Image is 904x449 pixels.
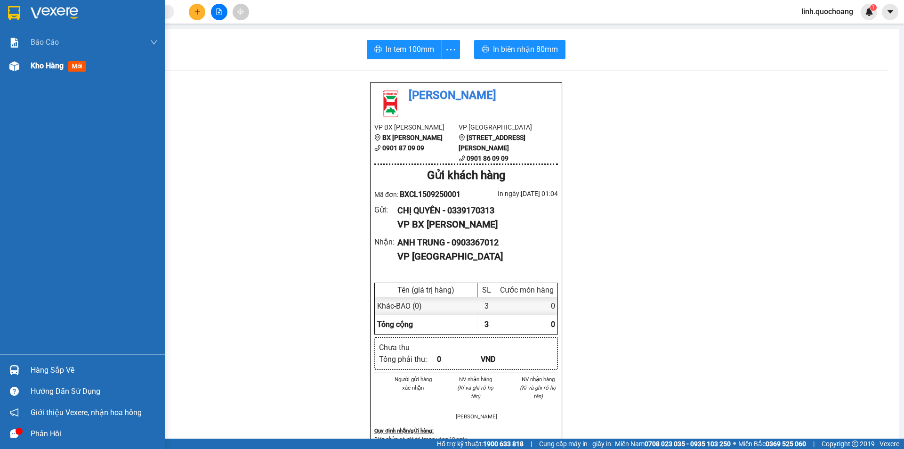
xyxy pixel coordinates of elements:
[865,8,873,16] img: icon-new-feature
[496,297,557,315] div: 0
[518,375,558,384] li: NV nhận hàng
[374,236,397,248] div: Nhận :
[397,217,550,232] div: VP BX [PERSON_NAME]
[374,426,558,435] div: Quy định nhận/gửi hàng :
[233,4,249,20] button: aim
[397,204,550,217] div: CHỊ QUYÊN - 0339170313
[31,427,158,441] div: Phản hồi
[10,408,19,417] span: notification
[374,145,381,151] span: phone
[31,61,64,70] span: Kho hàng
[400,190,460,199] span: BXCL1509250001
[377,320,413,329] span: Tổng cộng
[189,4,205,20] button: plus
[886,8,895,16] span: caret-down
[382,144,424,152] b: 0901 87 09 09
[377,302,422,310] span: Khác - BAO (0)
[872,4,875,11] span: 1
[31,384,158,399] div: Hướng dẫn sử dụng
[8,54,145,71] span: [GEOGRAPHIC_DATA]
[484,320,489,329] span: 3
[377,286,475,294] div: Tên (giá trị hàng)
[379,353,437,365] div: Tổng phải thu :
[456,375,496,384] li: NV nhận hàng
[467,155,508,162] b: 0901 86 09 09
[68,61,86,72] span: mới
[794,6,861,17] span: linh.quochoang
[31,407,142,418] span: Giới thiệu Vexere, nhận hoa hồng
[459,134,465,141] span: environment
[456,412,496,421] li: [PERSON_NAME]
[8,44,22,54] span: DĐ:
[194,8,201,15] span: plus
[8,31,145,44] div: 0339170313
[481,353,525,365] div: VND
[813,439,815,449] span: |
[382,134,443,141] b: BX [PERSON_NAME]
[374,134,381,141] span: environment
[8,8,145,19] div: BX [PERSON_NAME]
[499,286,555,294] div: Cước món hàng
[766,440,806,448] strong: 0369 525 060
[457,384,493,400] i: (Kí và ghi rõ họ tên)
[459,122,543,132] li: VP [GEOGRAPHIC_DATA]
[882,4,898,20] button: caret-down
[8,19,145,31] div: CHỊ [PERSON_NAME]
[9,365,19,375] img: warehouse-icon
[733,442,736,446] span: ⚪️
[211,4,227,20] button: file-add
[9,61,19,71] img: warehouse-icon
[459,155,465,162] span: phone
[531,439,532,449] span: |
[539,439,613,449] span: Cung cấp máy in - giấy in:
[374,87,558,105] li: [PERSON_NAME]
[482,45,489,54] span: printer
[393,375,433,392] li: Người gửi hàng xác nhận
[483,440,524,448] strong: 1900 633 818
[437,439,524,449] span: Hỗ trợ kỹ thuật:
[237,8,244,15] span: aim
[480,286,493,294] div: SL
[374,435,558,443] p: Biên nhận có giá trị trong vòng 10 ngày.
[367,40,442,59] button: printerIn tem 100mm
[870,4,877,11] sup: 1
[8,9,23,19] span: Gửi:
[216,8,222,15] span: file-add
[442,44,460,56] span: more
[738,439,806,449] span: Miền Bắc
[474,40,565,59] button: printerIn biên nhận 80mm
[31,363,158,377] div: Hàng sắp về
[10,429,19,438] span: message
[374,167,558,185] div: Gửi khách hàng
[379,342,437,353] div: Chưa thu
[374,204,397,216] div: Gửi :
[397,236,550,249] div: ANH TRUNG - 0903367012
[852,441,858,447] span: copyright
[8,6,20,20] img: logo-vxr
[374,87,407,120] img: logo.jpg
[386,43,434,55] span: In tem 100mm
[31,36,59,48] span: Báo cáo
[441,40,460,59] button: more
[374,122,459,132] li: VP BX [PERSON_NAME]
[493,43,558,55] span: In biên nhận 80mm
[645,440,731,448] strong: 0708 023 035 - 0935 103 250
[150,39,158,46] span: down
[397,249,550,264] div: VP [GEOGRAPHIC_DATA]
[374,188,466,200] div: Mã đơn:
[437,353,481,365] div: 0
[551,320,555,329] span: 0
[9,38,19,48] img: solution-icon
[520,384,556,400] i: (Kí và ghi rõ họ tên)
[459,134,525,152] b: [STREET_ADDRESS][PERSON_NAME]
[615,439,731,449] span: Miền Nam
[466,188,558,199] div: In ngày: [DATE] 01:04
[374,45,382,54] span: printer
[10,387,19,396] span: question-circle
[477,297,496,315] div: 3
